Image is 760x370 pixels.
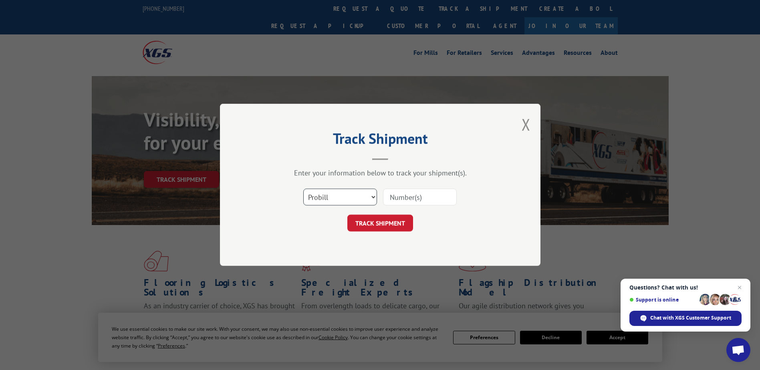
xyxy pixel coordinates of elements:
[629,284,742,291] span: Questions? Chat with us!
[650,314,731,322] span: Chat with XGS Customer Support
[260,133,500,148] h2: Track Shipment
[347,215,413,232] button: TRACK SHIPMENT
[383,189,457,206] input: Number(s)
[629,311,742,326] div: Chat with XGS Customer Support
[735,283,744,292] span: Close chat
[260,169,500,178] div: Enter your information below to track your shipment(s).
[629,297,697,303] span: Support is online
[726,338,750,362] div: Open chat
[522,114,530,135] button: Close modal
